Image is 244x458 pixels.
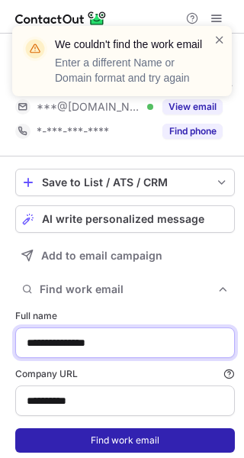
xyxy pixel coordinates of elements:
label: Full name [15,309,235,323]
button: AI write personalized message [15,205,235,233]
img: warning [23,37,47,61]
p: Enter a different Name or Domain format and try again [55,55,195,85]
img: ContactOut v5.3.10 [15,9,107,27]
span: AI write personalized message [42,213,204,225]
span: Find work email [40,282,217,296]
div: Save to List / ATS / CRM [42,176,208,189]
button: Reveal Button [162,124,223,139]
button: Add to email campaign [15,242,235,269]
header: We couldn't find the work email [55,37,195,52]
span: Add to email campaign [41,250,162,262]
button: Find work email [15,279,235,300]
button: save-profile-one-click [15,169,235,196]
button: Find work email [15,428,235,453]
label: Company URL [15,367,235,381]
